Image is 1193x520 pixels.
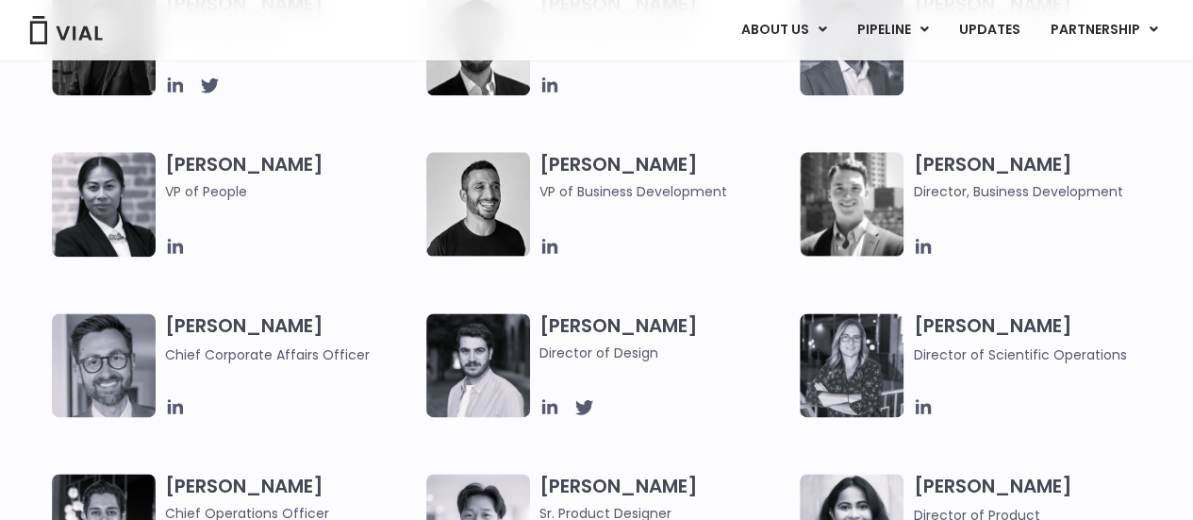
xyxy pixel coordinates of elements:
[944,14,1035,46] a: UPDATES
[165,345,370,364] span: Chief Corporate Affairs Officer
[539,313,791,363] h3: [PERSON_NAME]
[165,313,417,365] h3: [PERSON_NAME]
[28,16,104,44] img: Vial Logo
[1036,14,1173,46] a: PARTNERSHIPMenu Toggle
[800,313,903,417] img: Headshot of smiling woman named Sarah
[426,313,530,417] img: Headshot of smiling man named Albert
[913,152,1165,202] h3: [PERSON_NAME]
[165,152,417,229] h3: [PERSON_NAME]
[539,343,791,363] span: Director of Design
[165,181,417,202] span: VP of People
[726,14,841,46] a: ABOUT USMenu Toggle
[52,152,156,257] img: Catie
[539,152,791,202] h3: [PERSON_NAME]
[52,313,156,417] img: Paolo-M
[913,181,1165,202] span: Director, Business Development
[426,152,530,256] img: A black and white photo of a man smiling.
[539,181,791,202] span: VP of Business Development
[913,313,1165,365] h3: [PERSON_NAME]
[842,14,943,46] a: PIPELINEMenu Toggle
[800,152,903,256] img: A black and white photo of a smiling man in a suit at ARVO 2023.
[913,345,1126,364] span: Director of Scientific Operations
